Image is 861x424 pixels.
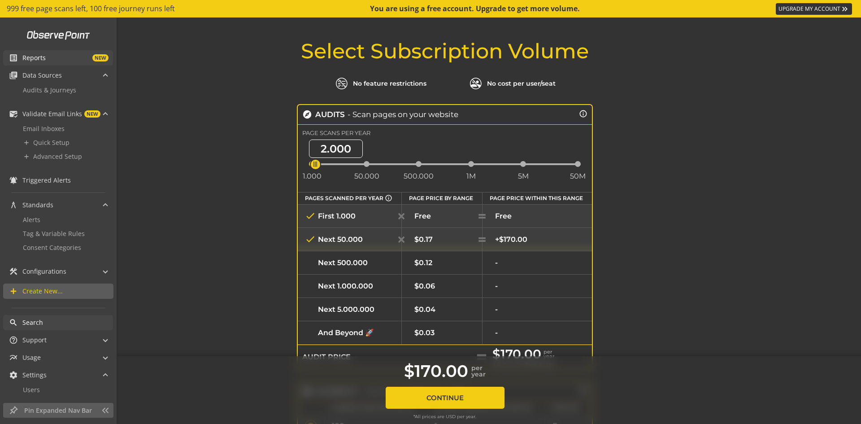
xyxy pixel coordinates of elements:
[385,194,392,202] mat-icon: info_outline
[348,110,458,119] div: - Scan pages on your website
[305,257,394,268] div: Next 500.000
[23,86,76,94] span: Audits & Journeys
[414,258,432,267] span: $0.12
[3,50,113,66] a: ReportsNEW
[22,176,71,185] span: Triggered Alerts
[9,371,18,380] mat-icon: settings
[23,385,40,394] span: Users
[414,235,433,244] span: $0.17
[404,172,434,180] span: 500.000
[33,138,70,147] span: Quick Setup
[9,71,18,80] mat-icon: library_books
[353,80,426,87] span: No feature restrictions
[495,258,498,267] span: -
[3,284,113,299] a: Create New...
[305,304,394,315] div: Next 5.000.000
[354,172,379,180] span: 50.000
[518,172,529,180] span: 5M
[305,194,394,202] div: Pages Scanned Per Year
[414,328,435,337] span: $0.03
[3,197,113,213] mat-expansion-panel-header: Standards
[475,351,488,363] mat-icon: equal
[414,212,431,220] span: Free
[579,109,587,118] mat-icon: info_outline
[305,210,394,221] div: First 1.000
[303,172,322,180] span: 1.000
[309,140,363,158] span: 2.000
[3,315,113,330] a: Search
[414,305,435,314] span: $0.04
[92,54,109,61] span: NEW
[7,4,175,14] span: 999 free page scans left, 100 free journey runs left
[482,192,592,204] th: Page Price Within This Range
[3,106,113,122] mat-expansion-panel-header: Validate Email LinksNEW
[495,282,498,290] span: -
[477,235,487,245] mat-icon: equal
[310,159,321,170] span: ngx-slider
[302,129,370,136] div: Page Scans Per Year
[23,153,30,160] mat-icon: add
[302,353,351,361] div: Audit Price
[402,192,482,204] th: Page Price By Range
[3,122,113,170] div: Validate Email LinksNEW
[22,353,41,362] span: Usage
[477,211,487,221] mat-icon: equal
[9,318,18,327] mat-icon: search
[305,327,394,338] div: And Beyond 🚀
[22,318,43,327] span: Search
[3,173,113,188] a: Triggered Alerts
[22,287,63,296] span: Create New...
[305,210,316,221] mat-icon: check
[9,336,18,345] mat-icon: help_outline
[305,234,316,245] mat-icon: check
[23,243,81,252] span: Consent Categories
[22,201,53,210] span: Standards
[23,139,30,146] mat-icon: add
[414,282,435,290] span: $0.06
[33,152,82,161] span: Advanced Setup
[22,336,47,345] span: Support
[487,80,556,87] span: No cost per user/seat
[471,365,486,377] div: per year
[370,4,581,14] div: You are using a free account. Upgrade to get more volume.
[22,53,46,62] span: Reports
[776,3,852,15] a: UPGRADE MY ACCOUNT
[840,4,849,13] mat-icon: keyboard_double_arrow_right
[22,71,62,80] span: Data Sources
[315,110,345,119] div: Audits
[84,110,100,118] span: NEW
[355,414,535,420] div: *All prices are USD per year.
[9,176,18,185] mat-icon: notifications_active
[22,267,66,276] span: Configurations
[9,53,18,62] mat-icon: list_alt
[22,109,82,118] span: Validate Email Links
[23,124,65,133] span: Email Inboxes
[570,172,586,180] span: 50M
[3,350,113,365] mat-expansion-panel-header: Usage
[495,305,498,314] span: -
[3,367,113,383] mat-expansion-panel-header: Settings
[3,332,113,348] mat-expansion-panel-header: Support
[3,264,113,279] mat-expansion-panel-header: Configurations
[495,235,527,244] span: +$170.00
[9,267,18,276] mat-icon: construction
[495,212,512,220] span: Free
[23,215,40,224] span: Alerts
[9,287,18,296] mat-icon: add
[305,280,394,291] div: Next 1.000.000
[292,40,597,63] h1: Select Subscription Volume
[23,229,85,238] span: Tag & Variable Rules
[22,371,47,380] span: Settings
[302,109,312,119] mat-icon: explore
[495,328,498,337] span: -
[24,406,96,415] span: Pin Expanded Nav Bar
[309,163,581,165] ngx-slider: ngx-slider
[386,387,504,409] button: Continue
[466,172,476,180] span: 1M
[3,213,113,262] div: Standards
[544,350,555,358] div: per year
[3,83,113,104] div: Data Sources
[9,201,18,210] mat-icon: architecture
[305,234,394,245] div: Next 50.000
[404,361,468,381] div: $170.00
